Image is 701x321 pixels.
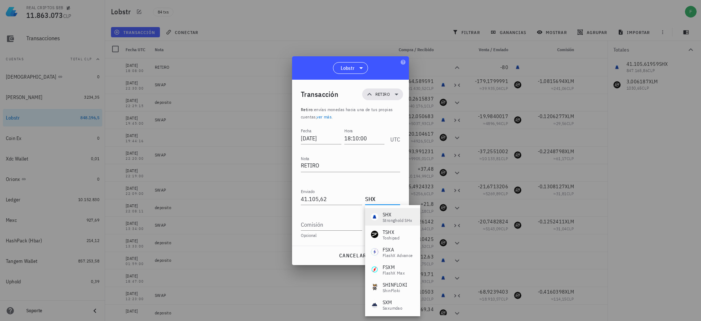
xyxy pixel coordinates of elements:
div: Opcional [301,233,400,238]
span: envías monedas hacia una de tus propias cuentas, . [301,107,392,120]
div: UTC [387,128,400,146]
div: SHINFLOKI [383,281,407,288]
div: SXM-icon [371,301,378,308]
div: SXM [383,299,402,306]
div: FSXA-icon [371,248,378,256]
p: : [301,106,400,121]
div: Toshipad [383,236,399,240]
label: Enviado [301,189,315,194]
input: Moneda [365,193,399,205]
label: Fecha [301,128,311,133]
div: TSHX-icon [371,231,378,238]
span: cancelar [339,252,366,259]
div: FSXM [383,264,405,271]
span: Lobstr [341,64,355,72]
div: SHX-icon [371,213,378,220]
div: SHX [383,211,413,218]
div: SHINFLOKI-icon [371,283,378,291]
div: FlashX Max [383,271,405,275]
div: saxumdao [383,306,402,310]
button: cancelar [336,249,369,262]
div: TSHX [383,229,399,236]
a: ver más [317,114,332,120]
div: Stronghold SHx [383,218,413,223]
div: FSXA [383,246,413,253]
div: Transacción [301,88,338,100]
div: ShinFloki [383,288,407,293]
label: Nota [301,156,309,161]
div: FSXM-icon [371,266,378,273]
label: Hora [344,128,353,133]
span: Retiro [301,107,313,112]
div: FlashX Advance [383,253,413,258]
span: Retiro [375,91,390,98]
